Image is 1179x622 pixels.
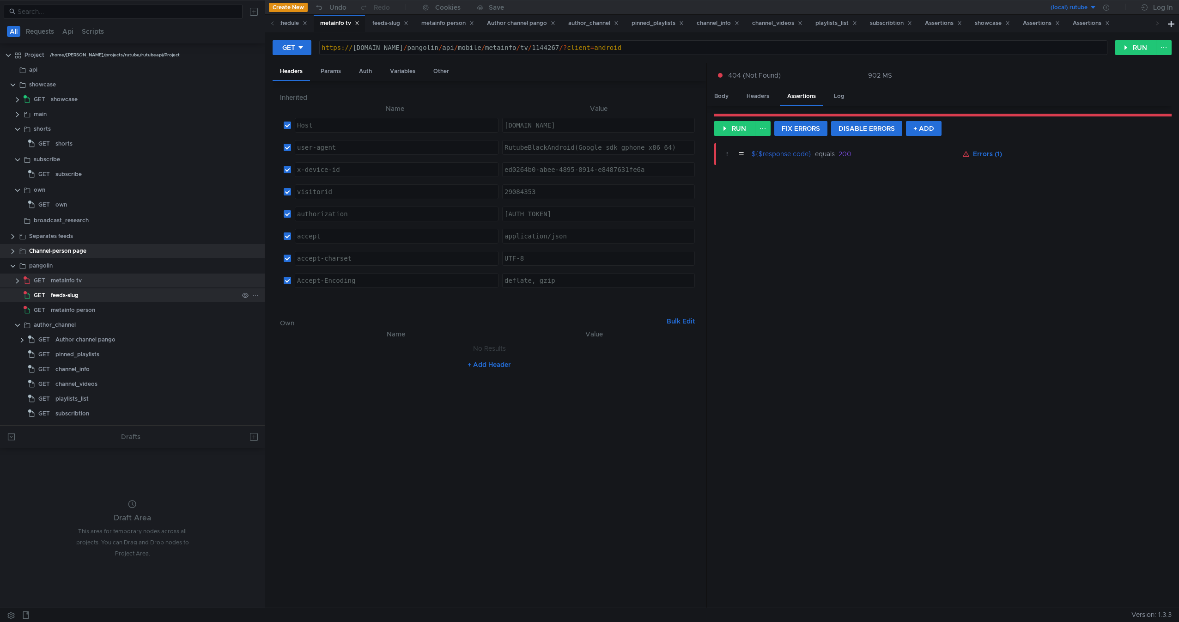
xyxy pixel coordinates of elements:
div: Cookies [435,2,461,13]
div: Redo [374,2,390,13]
div: Author channel pango [487,18,555,28]
div: Assertions [780,88,823,106]
span: GET [38,137,50,151]
button: DISABLE ERRORS [831,121,902,136]
span: GET [34,274,45,287]
div: broadcast_research [34,213,89,227]
th: Name [295,329,497,340]
th: Name [291,103,498,114]
div: Body [707,88,736,105]
button: RUN [1115,40,1156,55]
h6: Inherited [280,92,699,103]
div: ${$response.code} [752,150,811,158]
div: feeds-slug [51,288,79,302]
div: playlists_list [55,392,89,406]
div: Channel-person page [29,244,86,258]
button: Create New [269,3,308,12]
div: feeds-slug [372,18,408,28]
button: + Add Header [464,359,515,370]
div: showcase [975,18,1010,28]
div: 200 [839,150,851,158]
span: GET [38,167,50,181]
div: subscribe [34,152,60,166]
div: Save [489,4,504,11]
div: Other [426,63,456,80]
button: RUN [714,121,755,136]
div: subscribtion [55,407,89,421]
div: = [734,146,748,162]
div: Author channel pango [55,333,115,347]
span: GET [38,407,50,421]
button: All [7,26,20,37]
input: Search... [18,6,237,17]
nz-embed-empty: No Results [473,344,506,353]
div: /home/[PERSON_NAME]/projects/rutube/rutubeapi/Project [50,48,180,62]
div: channel_info [697,18,739,28]
div: 902 MS [868,71,892,79]
span: Version: 1.3.3 [1131,608,1172,622]
button: Api [60,26,76,37]
button: Undo [308,0,353,14]
div: pinned_playlists [632,18,684,28]
div: playlists_list [815,18,857,28]
span: GET [38,198,50,212]
div: shorts [34,122,51,136]
span: GET [38,333,50,347]
span: 404 (Not Found) [728,70,781,80]
div: subscribtion [870,18,912,28]
div: playlists [29,423,51,437]
button: Bulk Edit [663,316,699,327]
button: Errors (1) [959,148,1006,159]
div: own [55,198,67,212]
div: channel_videos [55,377,97,391]
span: GET [38,362,50,376]
div: showcase [51,92,78,106]
div: own [34,183,45,197]
span: GET [38,392,50,406]
span: GET [34,92,45,106]
div: main [34,107,47,121]
div: Separates feeds [29,229,73,243]
div: pangolin [29,259,53,273]
div: Project [24,48,44,62]
div: Headers [739,88,777,105]
h6: Own [280,317,663,329]
button: GET [273,40,311,55]
div: Undo [329,2,346,13]
div: author_channel [568,18,619,28]
button: Requests [23,26,57,37]
button: Scripts [79,26,107,37]
div: Assertions [925,18,962,28]
div: Assertions [1023,18,1060,28]
div: metainfo person [421,18,474,28]
div: channel_info [55,362,90,376]
div: Log In [1153,2,1173,13]
div: equals [815,150,835,158]
div: GET [282,43,295,53]
div: subscribe [55,167,82,181]
th: Value [498,103,699,114]
div: (local) rutube [1051,3,1088,12]
div: channel_videos [752,18,802,28]
div: Variables [383,63,423,80]
span: GET [34,288,45,302]
div: Log [827,88,852,105]
button: + ADD [906,121,942,136]
div: Headers [273,63,310,81]
div: showcase [29,78,56,91]
div: Auth [352,63,379,80]
div: author_channel [34,318,76,332]
span: GET [38,377,50,391]
div: api [29,63,37,77]
span: GET [38,348,50,361]
div: metainfo person [51,303,95,317]
div: Assertions [1073,18,1110,28]
div: Params [313,63,348,80]
div: metainfo tv [320,18,359,28]
div: metainfo tv [51,274,82,287]
span: GET [34,303,45,317]
div: shorts [55,137,73,151]
th: Value [497,329,691,340]
button: FIX ERRORS [774,121,827,136]
div: pinned_playlists [55,348,99,361]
